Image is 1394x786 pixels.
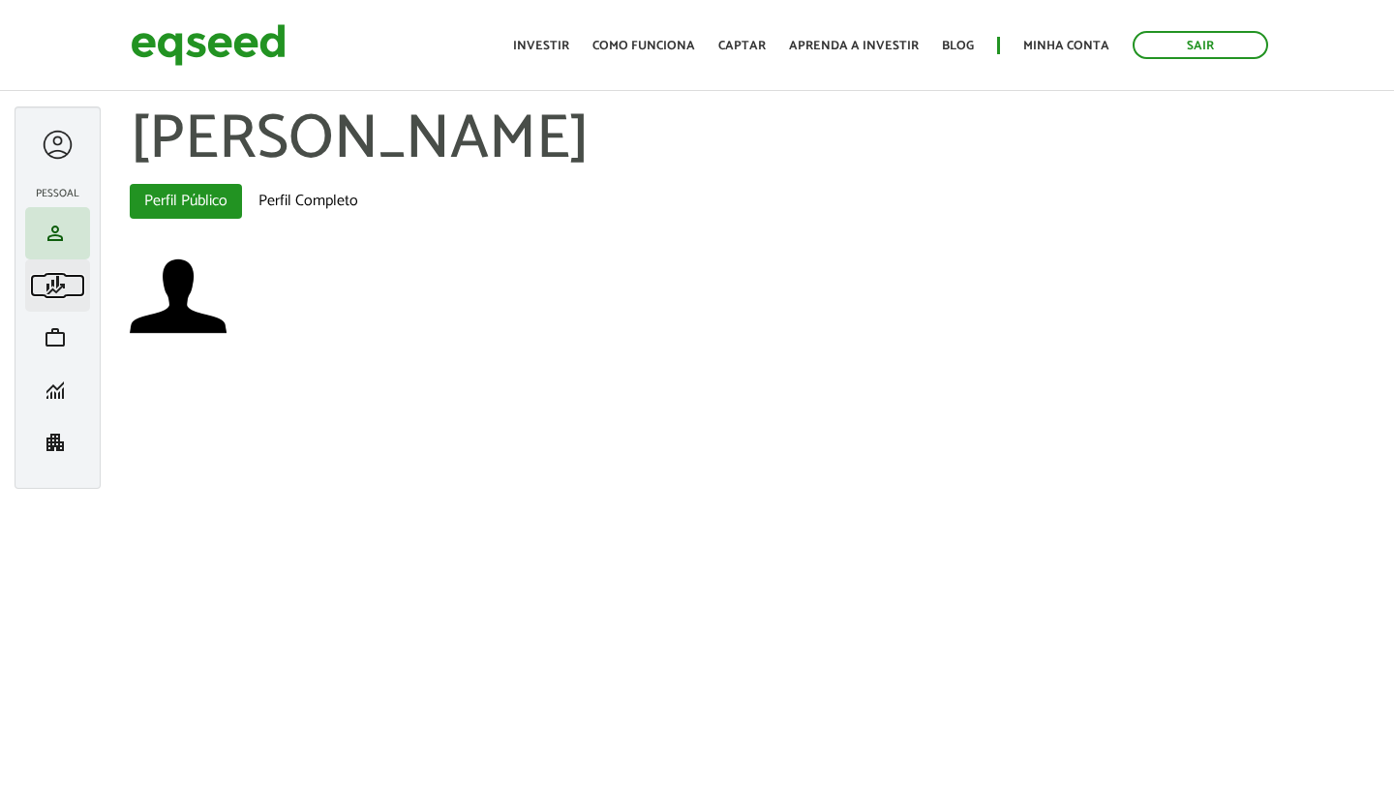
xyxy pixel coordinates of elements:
[942,40,974,52] a: Blog
[30,222,85,245] a: person
[1133,31,1268,59] a: Sair
[40,127,76,163] a: Expandir menu
[25,364,90,416] li: Minhas rodadas de investimento
[44,431,67,454] span: apartment
[30,431,85,454] a: apartment
[718,40,766,52] a: Captar
[30,274,85,297] a: finance_mode
[25,207,90,259] li: Meu perfil
[25,312,90,364] li: Meu portfólio
[25,416,90,469] li: Minha empresa
[592,40,695,52] a: Como funciona
[25,259,90,312] li: Minha simulação
[130,248,227,345] img: Foto de Gentil Nascimento
[44,378,67,402] span: monitoring
[44,222,67,245] span: person
[30,378,85,402] a: monitoring
[789,40,919,52] a: Aprenda a investir
[244,184,373,219] a: Perfil Completo
[30,326,85,349] a: work
[130,184,242,219] a: Perfil Público
[513,40,569,52] a: Investir
[130,248,227,345] a: Ver perfil do usuário.
[130,106,1379,174] h1: [PERSON_NAME]
[131,19,286,71] img: EqSeed
[25,188,90,199] h2: Pessoal
[1023,40,1109,52] a: Minha conta
[44,274,67,297] span: finance_mode
[44,326,67,349] span: work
